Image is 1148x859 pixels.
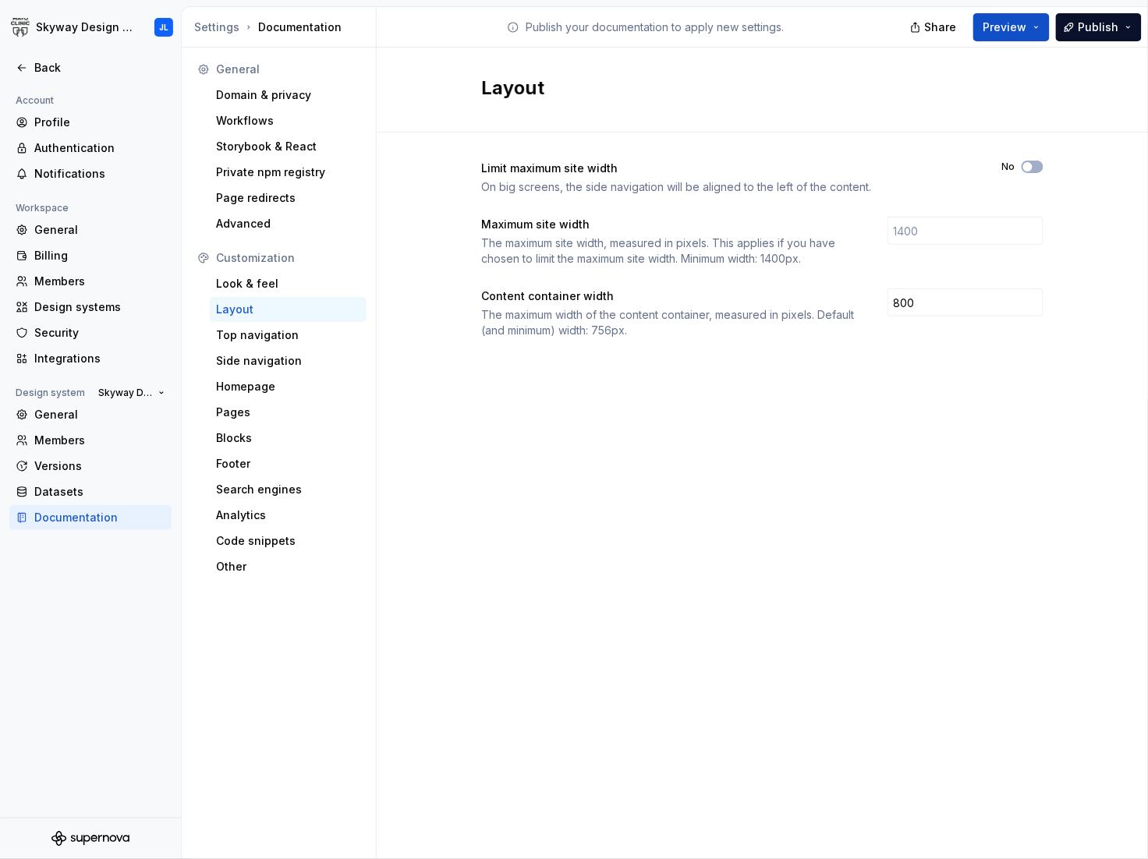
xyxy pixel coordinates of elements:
button: Settings [194,19,239,35]
div: Maximum site width [482,217,859,232]
a: Advanced [210,211,367,236]
a: Private npm registry [210,160,367,185]
a: Footer [210,451,367,476]
div: Advanced [216,216,360,232]
input: 1400 [888,217,1043,245]
button: Preview [973,13,1050,41]
a: Billing [9,243,172,268]
div: The maximum width of the content container, measured in pixels. Default (and minimum) width: 756px. [482,307,859,338]
span: Skyway Design System [98,387,152,399]
button: Skyway Design SystemJL [3,10,178,44]
a: Security [9,320,172,345]
a: Layout [210,297,367,322]
a: Other [210,554,367,579]
div: Layout [216,302,360,317]
h2: Layout [482,76,1025,101]
span: Preview [983,19,1027,35]
div: Documentation [34,510,165,525]
a: Members [9,428,172,453]
a: Look & feel [210,271,367,296]
a: Analytics [210,503,367,528]
div: General [216,62,360,77]
a: Workflows [210,108,367,133]
div: Documentation [194,19,370,35]
div: Domain & privacy [216,87,360,103]
a: Domain & privacy [210,83,367,108]
div: Homepage [216,379,360,394]
div: Private npm registry [216,164,360,180]
input: 756 [888,288,1043,316]
label: No [1002,161,1015,173]
div: Code snippets [216,533,360,549]
span: Share [925,19,957,35]
a: Integrations [9,346,172,371]
div: Integrations [34,351,165,366]
div: Other [216,559,360,574]
div: Notifications [34,166,165,182]
div: Back [34,60,165,76]
div: Skyway Design System [36,19,136,35]
a: Storybook & React [210,134,367,159]
a: Search engines [210,477,367,502]
div: Workflows [216,113,360,129]
a: Design systems [9,295,172,320]
div: Search engines [216,482,360,497]
div: Billing [34,248,165,263]
div: Security [34,325,165,341]
a: Page redirects [210,186,367,210]
a: Back [9,55,172,80]
div: General [34,222,165,238]
div: General [34,407,165,422]
div: Members [34,274,165,289]
div: Analytics [216,507,360,523]
a: Side navigation [210,348,367,373]
p: Publish your documentation to apply new settings. [526,19,784,35]
div: Content container width [482,288,859,304]
div: Storybook & React [216,139,360,154]
div: Datasets [34,484,165,500]
img: 7d2f9795-fa08-4624-9490-5a3f7218a56a.png [11,18,30,37]
div: Pages [216,405,360,420]
div: Footer [216,456,360,472]
div: JL [159,21,168,34]
div: Members [34,433,165,448]
a: Blocks [210,426,367,451]
div: On big screens, the side navigation will be aligned to the left of the content. [482,179,974,195]
div: Look & feel [216,276,360,292]
div: Side navigation [216,353,360,369]
button: Publish [1056,13,1142,41]
div: The maximum site width, measured in pixels. This applies if you have chosen to limit the maximum ... [482,235,859,267]
div: Authentication [34,140,165,156]
div: Versions [34,458,165,474]
a: Documentation [9,505,172,530]
a: General [9,402,172,427]
div: Profile [34,115,165,130]
div: Design system [9,384,91,402]
a: Members [9,269,172,294]
div: Design systems [34,299,165,315]
div: Top navigation [216,327,360,343]
a: Code snippets [210,528,367,553]
div: Limit maximum site width [482,161,974,176]
a: Homepage [210,374,367,399]
div: Page redirects [216,190,360,206]
a: Datasets [9,479,172,504]
div: Customization [216,250,360,266]
div: Blocks [216,430,360,446]
a: General [9,217,172,242]
a: Top navigation [210,323,367,348]
button: Share [902,13,967,41]
a: Notifications [9,161,172,186]
a: Profile [9,110,172,135]
svg: Supernova Logo [51,831,129,847]
div: Account [9,91,60,110]
span: Publish [1079,19,1119,35]
a: Pages [210,400,367,425]
a: Versions [9,454,172,479]
div: Workspace [9,199,75,217]
a: Authentication [9,136,172,161]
